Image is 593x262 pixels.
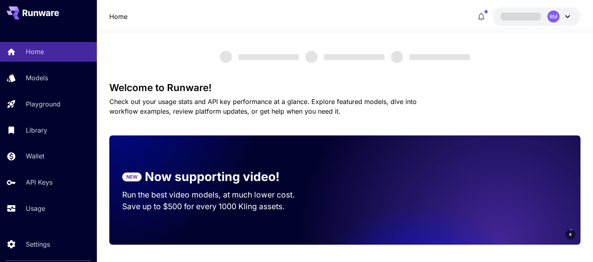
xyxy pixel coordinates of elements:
[109,12,127,21] nav: breadcrumb
[26,73,48,83] p: Models
[26,239,50,249] p: Settings
[122,201,310,212] p: Save up to $500 for every 1000 Kling assets.
[122,189,310,201] p: Run the best video models, at much lower cost.
[126,173,138,181] p: NEW
[26,177,52,187] p: API Keys
[569,231,572,237] span: 6
[109,12,127,21] a: Home
[109,82,581,94] h3: Welcome to Runware!
[109,98,417,115] span: Check out your usage stats and API key performance at a glance. Explore featured models, dive int...
[547,10,560,23] div: RM
[26,125,47,135] p: Library
[26,204,45,213] p: Usage
[26,99,61,109] p: Playground
[145,168,280,186] p: Now supporting video!
[493,7,580,26] button: RM
[26,151,44,161] p: Wallet
[26,47,44,56] p: Home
